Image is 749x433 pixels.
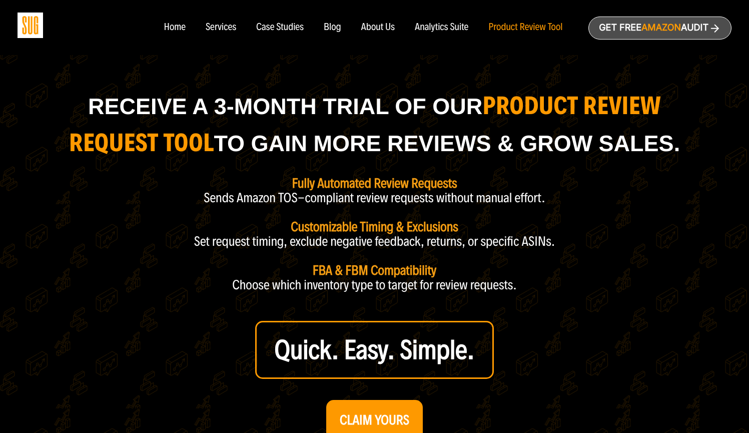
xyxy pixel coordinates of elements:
[292,175,457,191] strong: Fully Automated Review Requests
[291,219,458,235] strong: Customizable Timing & Exclusions
[206,22,236,33] a: Services
[415,22,468,33] a: Analytics Suite
[45,88,704,162] h1: Receive a 3-month trial of our to Gain More Reviews & Grow Sales.
[275,334,475,366] strong: Quick. Easy. Simple.
[313,262,436,278] strong: FBA & FBM Compatibility
[18,13,43,38] img: Sug
[232,278,517,292] p: Choose which inventory type to target for review requests.
[641,23,681,33] span: Amazon
[324,22,341,33] a: Blog
[194,234,555,249] p: Set request timing, exclude negative feedback, returns, or specific ASINs.
[164,22,185,33] a: Home
[588,17,731,40] a: Get freeAmazonAudit
[361,22,395,33] a: About Us
[69,90,661,158] strong: product Review Request Tool
[256,22,304,33] a: Case Studies
[204,191,545,205] p: Sends Amazon TOS-compliant review requests without manual effort.
[255,321,494,379] a: Quick. Easy. Simple.
[488,22,562,33] a: Product Review Tool
[340,412,409,428] strong: CLAIM YOURS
